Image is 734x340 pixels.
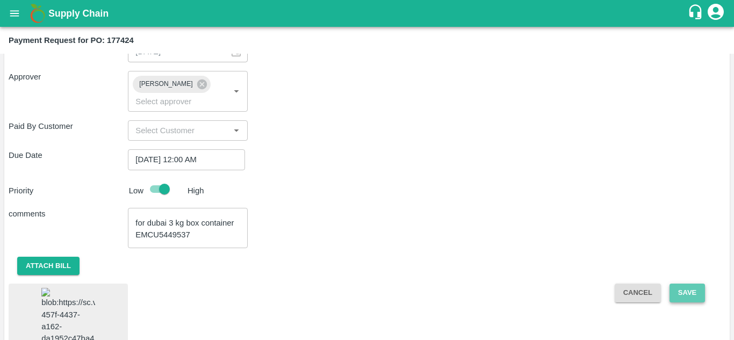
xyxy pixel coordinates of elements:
p: Paid By Customer [9,120,128,132]
button: Open [229,84,243,98]
div: [PERSON_NAME] [133,76,210,93]
button: Open [229,124,243,138]
a: Supply Chain [48,6,687,21]
button: Save [670,284,705,302]
p: comments [9,208,128,220]
span: [PERSON_NAME] [133,78,199,90]
img: logo [27,3,48,24]
textarea: final payment for fixed order for dubai 3 kg box container EMCU5449537 [135,216,240,239]
p: High [188,185,204,197]
button: open drawer [2,1,27,26]
div: account of current user [706,2,725,25]
button: Attach bill [17,257,80,276]
p: Due Date [9,149,128,161]
p: Approver [9,71,128,83]
b: Payment Request for PO: 177424 [9,36,134,45]
input: Select Customer [131,124,226,138]
button: Cancel [615,284,661,302]
p: Low [129,185,143,197]
div: customer-support [687,4,706,23]
p: Priority [9,185,125,197]
input: Choose date, selected date is Oct 15, 2025 [128,149,238,170]
input: Select approver [131,95,212,108]
b: Supply Chain [48,8,109,19]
